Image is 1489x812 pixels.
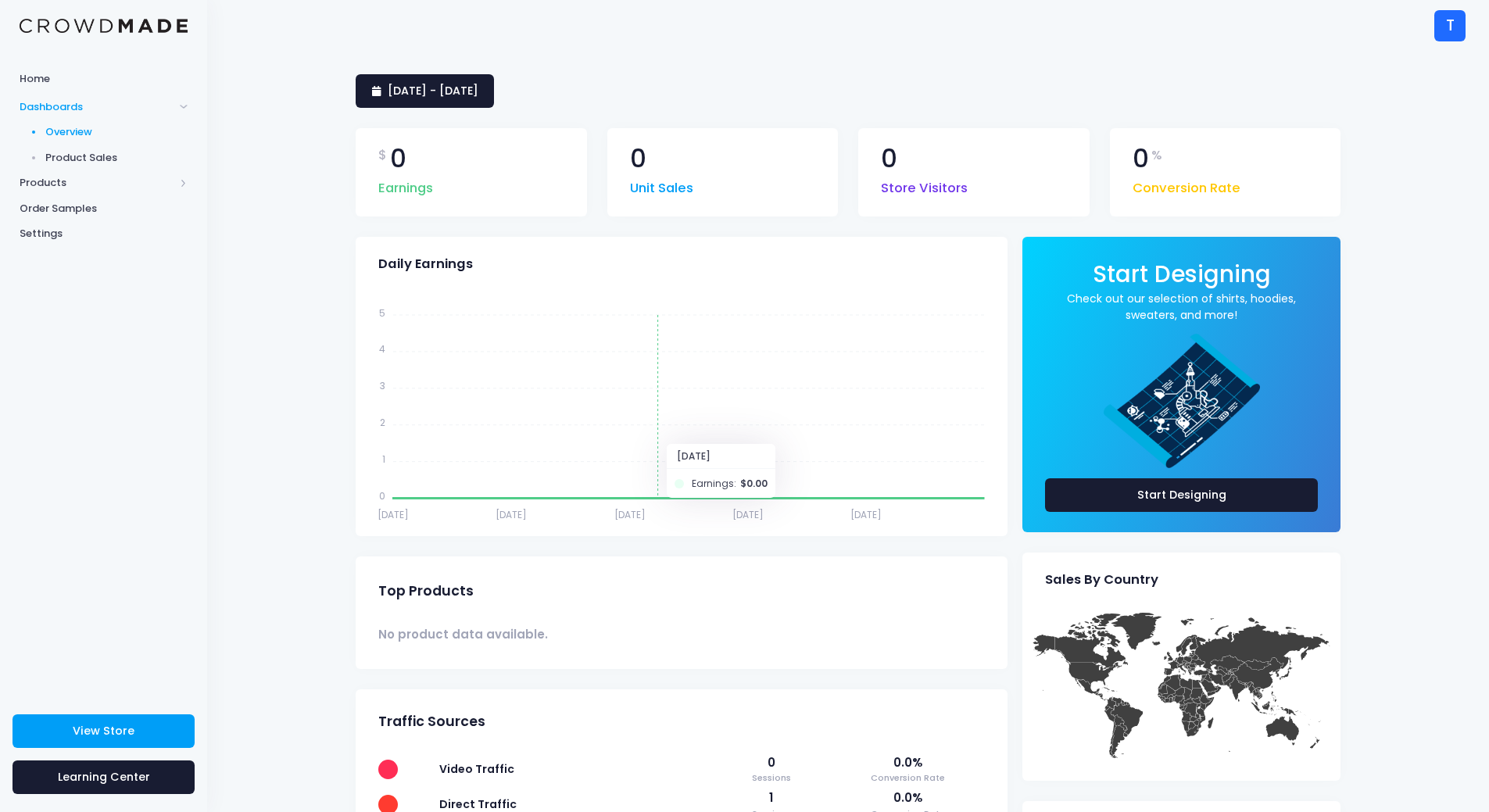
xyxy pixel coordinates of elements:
img: Logo [20,19,188,34]
div: T [1434,10,1466,41]
span: Store Visitors [881,171,968,199]
a: [DATE] - [DATE] [356,74,494,108]
span: Earnings [378,171,433,199]
span: Sessions [725,771,816,785]
span: % [1151,146,1162,165]
span: Video Traffic [439,761,514,777]
span: Start Designing [1093,258,1271,290]
a: View Store [13,714,195,748]
span: Top Products [378,583,474,599]
a: Check out our selection of shirts, hoodies, sweaters, and more! [1045,291,1318,324]
span: 0 [390,146,406,172]
span: Settings [20,226,188,241]
a: Learning Center [13,760,195,794]
span: Learning Center [58,769,150,785]
span: Sales By Country [1045,572,1158,588]
tspan: 2 [380,416,385,429]
span: Product Sales [45,150,188,166]
span: 0 [725,754,816,771]
span: 0.0% [832,754,984,771]
tspan: 5 [379,306,385,319]
a: Start Designing [1093,271,1271,286]
tspan: [DATE] [378,507,409,520]
span: 0 [881,146,897,172]
span: 0 [630,146,646,172]
tspan: 3 [380,379,385,392]
span: 0 [1133,146,1149,172]
span: Order Samples [20,201,188,216]
span: Unit Sales [630,171,693,199]
span: $ [378,146,387,165]
tspan: [DATE] [732,507,764,520]
span: Home [20,71,188,87]
tspan: 0 [379,489,385,503]
a: Start Designing [1045,478,1318,512]
span: Conversion Rate [1133,171,1240,199]
tspan: [DATE] [496,507,527,520]
span: Daily Earnings [378,256,473,272]
span: Conversion Rate [832,771,984,785]
span: Dashboards [20,99,174,115]
span: Direct Traffic [439,796,517,812]
tspan: [DATE] [614,507,646,520]
span: 0.0% [832,789,984,807]
span: Overview [45,124,188,140]
span: Products [20,175,174,191]
tspan: 4 [379,342,385,356]
span: No product data available. [378,626,548,643]
span: [DATE] - [DATE] [388,83,478,98]
span: 1 [725,789,816,807]
tspan: [DATE] [850,507,882,520]
span: Traffic Sources [378,714,485,730]
span: View Store [73,723,134,739]
tspan: 1 [382,453,385,466]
